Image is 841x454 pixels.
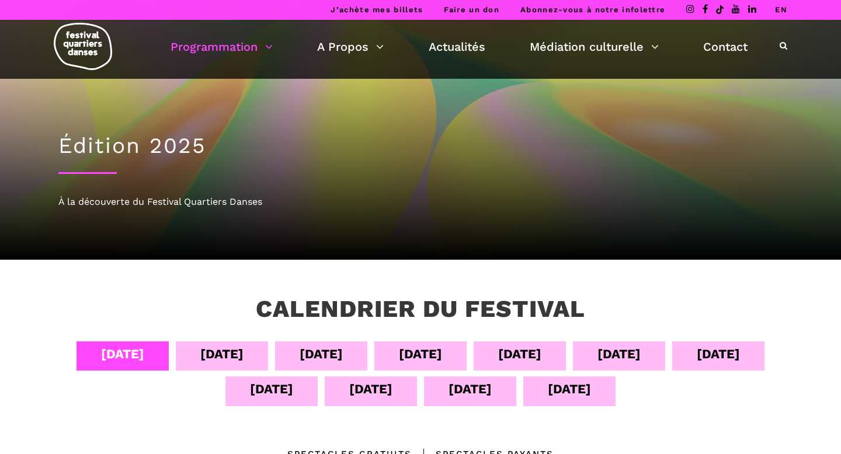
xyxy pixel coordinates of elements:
[520,5,665,14] a: Abonnez-vous à notre infolettre
[703,37,748,57] a: Contact
[58,194,783,209] div: À la découverte du Festival Quartiers Danses
[548,379,591,399] div: [DATE]
[171,37,273,57] a: Programmation
[300,344,343,364] div: [DATE]
[697,344,740,364] div: [DATE]
[250,379,293,399] div: [DATE]
[317,37,384,57] a: A Propos
[101,344,144,364] div: [DATE]
[775,5,787,14] a: EN
[54,23,112,70] img: logo-fqd-med
[444,5,499,14] a: Faire un don
[349,379,392,399] div: [DATE]
[331,5,423,14] a: J’achète mes billets
[200,344,244,364] div: [DATE]
[530,37,659,57] a: Médiation culturelle
[429,37,485,57] a: Actualités
[498,344,541,364] div: [DATE]
[597,344,641,364] div: [DATE]
[449,379,492,399] div: [DATE]
[256,295,585,324] h3: Calendrier du festival
[58,133,783,159] h1: Édition 2025
[399,344,442,364] div: [DATE]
